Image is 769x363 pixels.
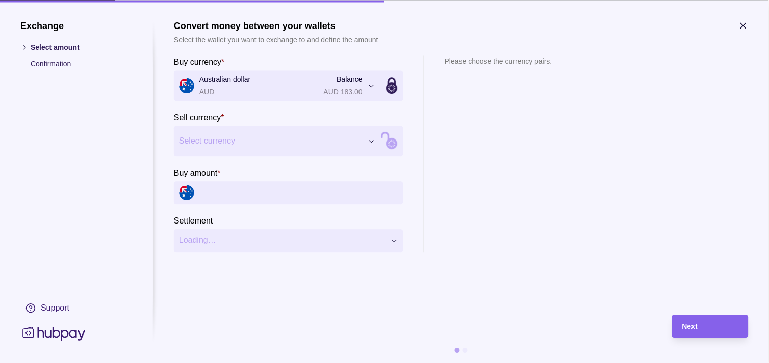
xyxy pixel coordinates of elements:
[174,34,378,45] p: Select the wallet you want to exchange to and define the amount
[20,297,133,319] a: Support
[672,315,749,338] button: Next
[41,302,69,314] div: Support
[174,111,224,123] label: Sell currency
[199,181,398,204] input: amount
[445,55,552,67] p: Please choose the currency pairs.
[174,166,221,179] label: Buy amount
[174,58,221,66] p: Buy currency
[174,169,217,177] p: Buy amount
[31,42,133,53] p: Select amount
[179,185,194,201] img: au
[174,113,221,122] p: Sell currency
[174,20,378,32] h1: Convert money between your wallets
[174,55,225,68] label: Buy currency
[31,58,133,69] p: Confirmation
[682,323,698,331] span: Next
[174,216,213,225] p: Settlement
[20,20,133,32] h1: Exchange
[174,214,213,227] label: Settlement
